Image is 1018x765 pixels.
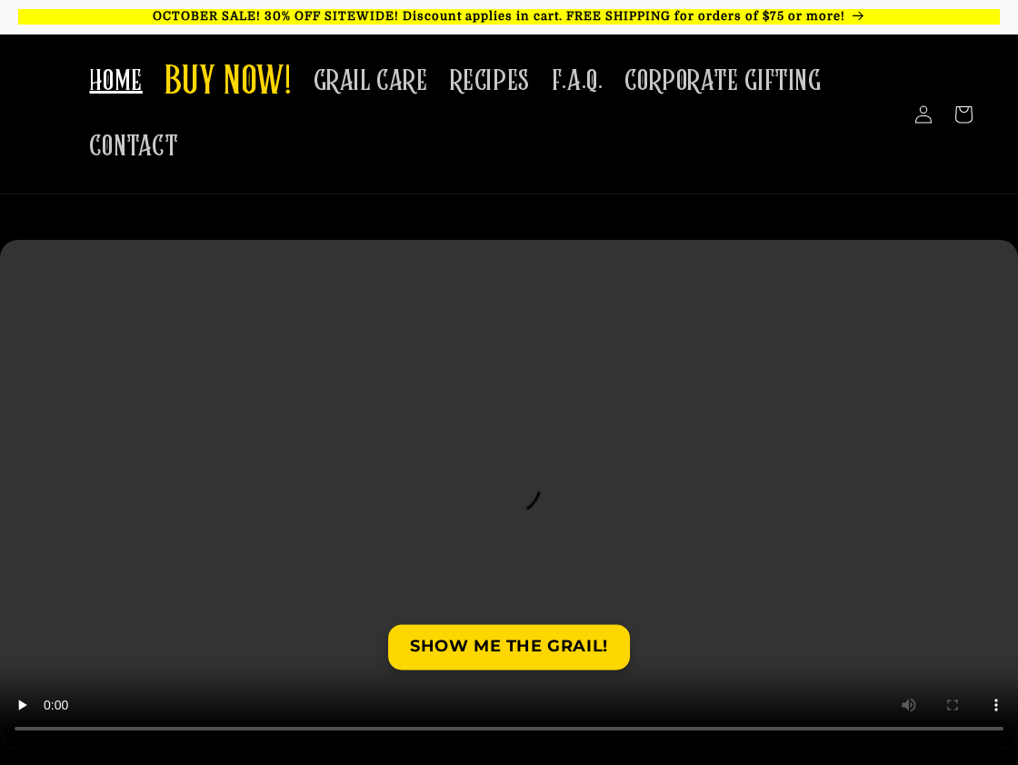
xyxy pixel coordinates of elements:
[89,129,178,164] span: CONTACT
[78,118,189,175] a: CONTACT
[78,53,153,110] a: HOME
[18,9,1000,25] p: OCTOBER SALE! 30% OFF SITEWIDE! Discount applies in cart. FREE SHIPPING for orders of $75 or more!
[303,53,439,110] a: GRAIL CARE
[154,47,303,119] a: BUY NOW!
[624,64,821,99] span: CORPORATE GIFTING
[541,53,614,110] a: F.A.Q.
[165,58,292,108] span: BUY NOW!
[439,53,541,110] a: RECIPES
[614,53,832,110] a: CORPORATE GIFTING
[314,64,428,99] span: GRAIL CARE
[450,64,530,99] span: RECIPES
[89,64,142,99] span: HOME
[552,64,604,99] span: F.A.Q.
[388,625,630,670] a: SHOW ME THE GRAIL!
